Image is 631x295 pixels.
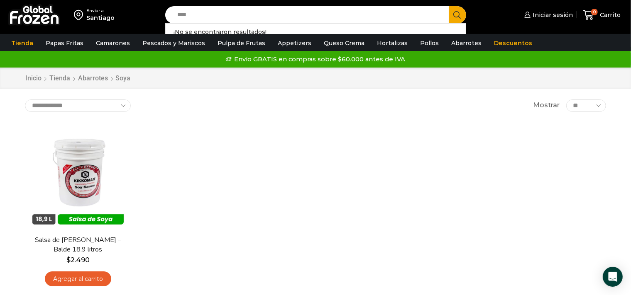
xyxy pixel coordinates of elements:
div: ¡No se encontraron resultados! [166,28,466,36]
a: Appetizers [274,35,315,51]
a: Pollos [416,35,443,51]
a: Descuentos [490,35,536,51]
a: Salsa de [PERSON_NAME] – Balde 18.9 litros [30,235,126,254]
a: Iniciar sesión [522,7,573,23]
select: Pedido de la tienda [25,99,131,112]
div: Santiago [86,14,115,22]
div: Open Intercom Messenger [603,267,623,287]
a: Abarrotes [78,74,108,83]
a: Inicio [25,74,42,83]
a: Abarrotes [447,35,486,51]
a: Camarones [92,35,134,51]
a: Queso Crema [320,35,369,51]
span: $ [66,256,71,264]
a: Pescados y Mariscos [138,35,209,51]
a: Tienda [7,35,37,51]
div: Enviar a [86,8,115,14]
a: Pulpa de Frutas [213,35,269,51]
a: Papas Fritas [42,35,88,51]
a: Hortalizas [373,35,412,51]
img: address-field-icon.svg [74,8,86,22]
a: Agregar al carrito: “Salsa de Soya Kikkoman - Balde 18.9 litros” [45,271,111,287]
span: 0 [591,9,598,15]
span: Mostrar [533,101,560,110]
span: Iniciar sesión [531,11,573,19]
a: 0 Carrito [581,5,623,25]
span: Carrito [598,11,621,19]
button: Search button [449,6,466,24]
nav: Breadcrumb [25,74,130,83]
a: Tienda [49,74,71,83]
h1: Soya [115,74,130,82]
bdi: 2.490 [66,256,90,264]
